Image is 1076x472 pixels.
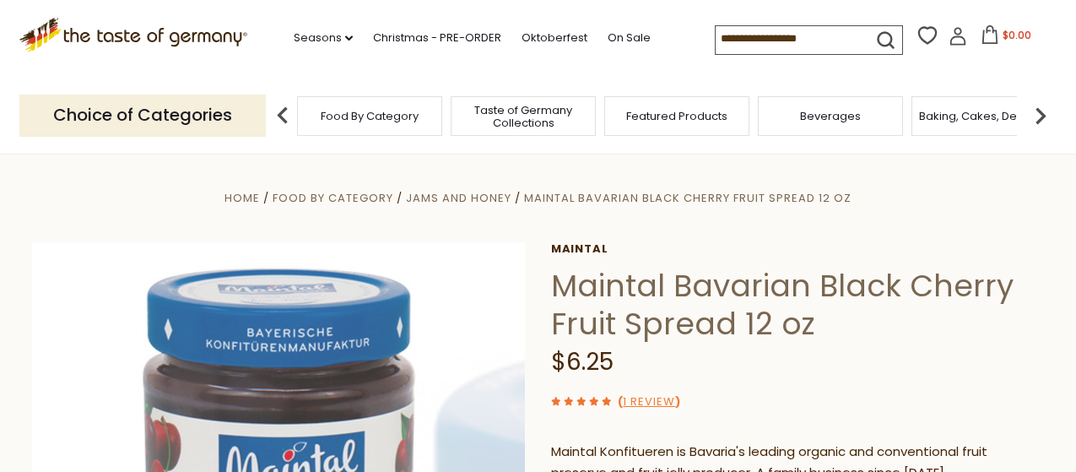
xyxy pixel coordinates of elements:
[224,190,260,206] a: Home
[273,190,393,206] a: Food By Category
[1024,99,1057,133] img: next arrow
[522,29,587,47] a: Oktoberfest
[1003,28,1031,42] span: $0.00
[551,345,614,378] span: $6.25
[551,267,1045,343] h1: Maintal Bavarian Black Cherry Fruit Spread 12 oz
[623,393,675,411] a: 1 Review
[800,110,861,122] a: Beverages
[19,95,266,136] p: Choice of Categories
[266,99,300,133] img: previous arrow
[919,110,1050,122] a: Baking, Cakes, Desserts
[608,29,651,47] a: On Sale
[971,25,1042,51] button: $0.00
[524,190,852,206] a: Maintal Bavarian Black Cherry Fruit Spread 12 oz
[618,393,680,410] span: ( )
[406,190,511,206] a: Jams and Honey
[373,29,501,47] a: Christmas - PRE-ORDER
[551,242,1045,256] a: Maintal
[294,29,353,47] a: Seasons
[321,110,419,122] a: Food By Category
[626,110,727,122] a: Featured Products
[456,104,591,129] a: Taste of Germany Collections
